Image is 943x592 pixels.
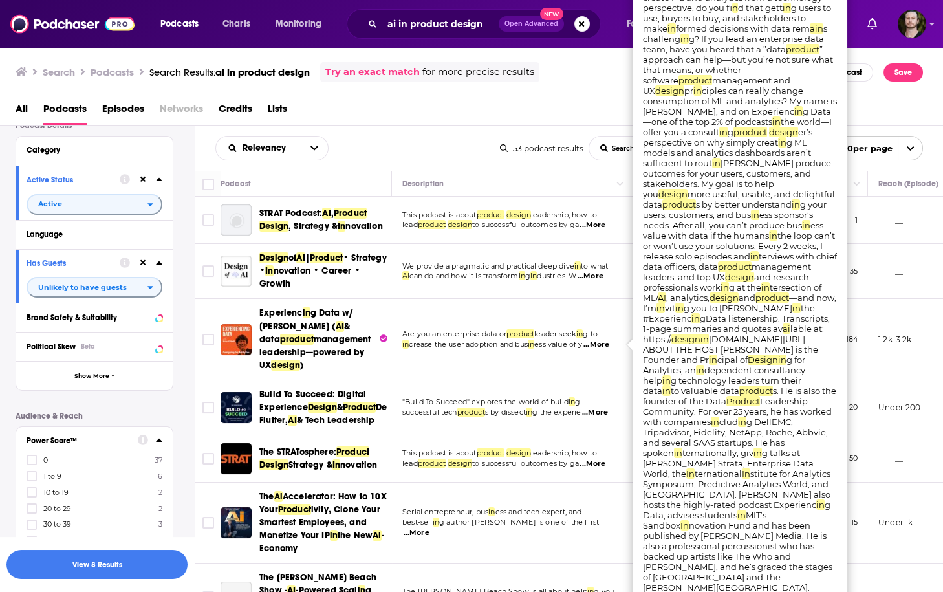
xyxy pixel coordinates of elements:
span: dependent consultancy help [643,365,805,386]
span: in [719,127,728,137]
span: novation • Career • Growth [259,265,360,289]
a: STRAT Podcast:AI,ProductDesign, Strategy &Innovation [259,207,387,233]
span: g at the [729,282,761,292]
div: Beta [81,342,95,351]
span: The [259,491,274,502]
span: Relevancy [243,144,290,153]
span: product [662,199,696,210]
span: We provide a pragmatic and practical deep dive [402,261,574,270]
span: design [725,272,754,282]
button: Save [883,63,923,82]
a: Search Results:ai in product design [149,66,310,78]
span: for more precise results [422,65,534,80]
button: open menu [301,137,328,160]
div: Search Results: [149,66,310,78]
span: lead [402,459,418,468]
button: open menu [266,14,338,34]
a: TheAiAccelerator: How to 10X YourProductivity, Clone Your Smartest Employees, and Monetize Your I... [259,490,387,555]
span: d that gett [738,3,783,13]
span: in [709,355,717,365]
span: Show More [74,373,109,380]
span: This podcast is about [402,448,477,457]
button: open menu [216,144,301,153]
span: Ai [274,491,283,502]
span: AI [336,321,344,332]
span: in [680,34,689,44]
span: AI [658,292,666,303]
span: ” approach can help—but you’re not sure what that means, or whether software [643,44,833,85]
span: the world—I offer you a consult [643,116,832,137]
span: ivity, Clone Your Smartest Employees, and Monetize Your IP [259,504,380,541]
span: in [750,251,759,261]
span: & Tech Leadership [297,415,375,426]
span: of [288,252,296,263]
button: open menu [827,136,923,160]
span: leadership, how to [531,210,597,219]
button: open menu [27,277,162,298]
span: successful tech [402,408,457,417]
a: The Ai Accelerator: How to 10X Your Productivity, Clone Your Smartest Employees, and Monetize You... [221,507,252,538]
input: Search podcasts, credits, & more... [382,14,499,34]
span: , [331,208,334,219]
span: ) [300,360,303,371]
span: AI [322,208,331,219]
div: Podcast [221,176,251,192]
div: Brand Safety & Suitability [27,313,151,322]
span: in [693,85,702,96]
span: • Strategy • [259,252,387,276]
span: ess value with data if the humans [643,220,823,241]
span: in [675,303,684,313]
span: Credits [219,98,252,125]
span: to what [581,261,608,270]
span: in [530,271,537,280]
span: s by dissect [485,408,526,417]
span: Episodes [102,98,144,125]
span: in [712,158,721,168]
span: Logged in as OutlierAudio [898,10,926,38]
span: g Data w/ [PERSON_NAME] ( [259,307,353,331]
span: in [794,106,803,116]
span: Product [343,402,376,413]
span: g [525,271,530,280]
p: Under 200 [878,402,921,413]
span: novation [345,221,382,232]
span: in [656,303,665,313]
a: Podcasts [43,98,87,125]
span: In [265,265,273,276]
a: Show notifications dropdown [862,13,882,35]
span: in [783,3,791,13]
span: to valuable data [671,386,739,396]
span: cipal of [717,355,748,365]
div: Active Status [27,175,111,184]
h2: filter dropdown [27,194,162,215]
span: Design [259,459,288,470]
span: in [802,220,810,230]
button: Brand Safety & Suitability [27,309,162,325]
span: in [778,137,786,148]
div: Language [27,230,154,239]
span: in [402,340,409,349]
span: novation [340,459,377,470]
span: s by better understand [696,199,792,210]
a: Design of AI | Product • Strategy • Innovation • Career • Growth [221,256,252,287]
span: in [696,365,704,375]
span: ...More [578,271,603,281]
h2: filter dropdown [27,277,162,298]
span: in [732,3,738,13]
span: designin [671,334,709,344]
span: Active [38,201,62,208]
span: tersection of ML/ [643,282,821,303]
span: Are you an enterprise data or [402,329,506,338]
span: in [674,448,682,458]
span: leadership, how to [531,448,597,457]
span: New [540,8,563,20]
span: , analytics, [666,292,710,303]
span: AI [402,271,409,280]
span: in [792,199,800,210]
span: Leadership Community. For over 25 years, he has worked with companies [643,396,832,427]
span: & [337,402,343,413]
span: —and now, I’m [643,292,836,313]
p: __ [878,453,903,464]
span: in [738,417,746,427]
